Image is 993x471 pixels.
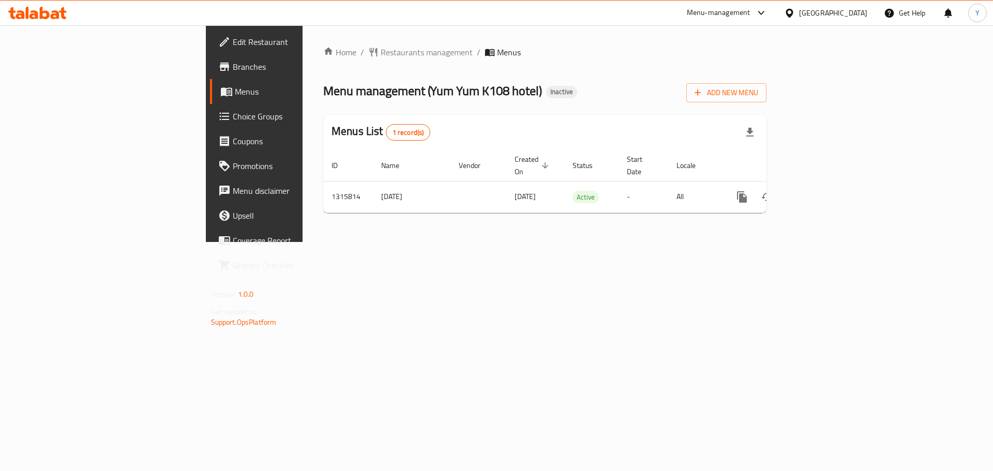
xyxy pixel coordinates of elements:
[233,60,364,73] span: Branches
[210,228,372,253] a: Coverage Report
[515,190,536,203] span: [DATE]
[210,104,372,129] a: Choice Groups
[233,209,364,222] span: Upsell
[381,159,413,172] span: Name
[730,185,755,209] button: more
[573,191,599,203] span: Active
[210,29,372,54] a: Edit Restaurant
[332,159,351,172] span: ID
[627,153,656,178] span: Start Date
[211,287,236,301] span: Version:
[738,120,762,145] div: Export file
[459,159,494,172] span: Vendor
[573,159,606,172] span: Status
[332,124,430,141] h2: Menus List
[676,159,709,172] span: Locale
[210,253,372,278] a: Grocery Checklist
[799,7,867,19] div: [GEOGRAPHIC_DATA]
[210,178,372,203] a: Menu disclaimer
[210,79,372,104] a: Menus
[210,203,372,228] a: Upsell
[233,36,364,48] span: Edit Restaurant
[668,181,721,212] td: All
[687,7,750,19] div: Menu-management
[515,153,552,178] span: Created On
[233,110,364,123] span: Choice Groups
[381,46,473,58] span: Restaurants management
[686,83,766,102] button: Add New Menu
[323,150,837,213] table: enhanced table
[386,124,431,141] div: Total records count
[619,181,668,212] td: -
[210,129,372,154] a: Coupons
[755,185,779,209] button: Change Status
[975,7,980,19] span: Y
[210,54,372,79] a: Branches
[546,86,577,98] div: Inactive
[368,46,473,58] a: Restaurants management
[233,160,364,172] span: Promotions
[211,305,259,318] span: Get support on:
[546,87,577,96] span: Inactive
[373,181,450,212] td: [DATE]
[238,287,254,301] span: 1.0.0
[477,46,480,58] li: /
[235,85,364,98] span: Menus
[210,154,372,178] a: Promotions
[323,79,542,102] span: Menu management ( Yum Yum K108 hotel )
[323,46,766,58] nav: breadcrumb
[497,46,521,58] span: Menus
[695,86,758,99] span: Add New Menu
[211,315,277,329] a: Support.OpsPlatform
[386,128,430,138] span: 1 record(s)
[233,185,364,197] span: Menu disclaimer
[233,234,364,247] span: Coverage Report
[233,259,364,271] span: Grocery Checklist
[721,150,837,181] th: Actions
[233,135,364,147] span: Coupons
